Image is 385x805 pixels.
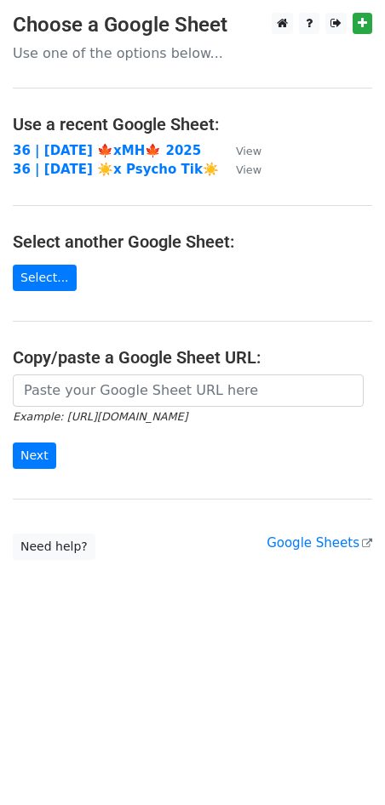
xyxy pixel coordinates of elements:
small: View [236,163,261,176]
small: Example: [URL][DOMAIN_NAME] [13,410,187,423]
a: View [219,143,261,158]
small: View [236,145,261,157]
a: View [219,162,261,177]
input: Paste your Google Sheet URL here [13,374,364,407]
a: Select... [13,265,77,291]
a: Need help? [13,534,95,560]
a: Google Sheets [267,535,372,551]
input: Next [13,442,56,469]
h4: Copy/paste a Google Sheet URL: [13,347,372,368]
p: Use one of the options below... [13,44,372,62]
a: 36 | [DATE] 🍁xMH🍁 2025 [13,143,201,158]
a: 36 | [DATE] ☀️x Psycho Tik☀️ [13,162,219,177]
h3: Choose a Google Sheet [13,13,372,37]
h4: Use a recent Google Sheet: [13,114,372,134]
h4: Select another Google Sheet: [13,231,372,252]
